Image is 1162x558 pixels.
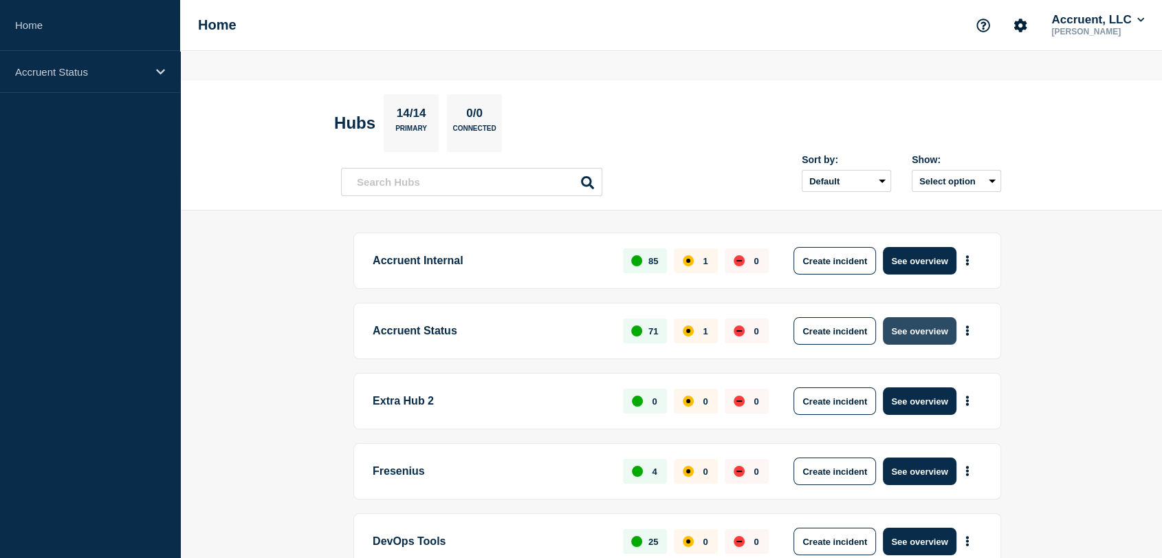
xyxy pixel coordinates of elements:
[341,168,602,196] input: Search Hubs
[883,317,956,345] button: See overview
[734,325,745,336] div: down
[1006,11,1035,40] button: Account settings
[734,466,745,477] div: down
[373,247,607,275] p: Accruent Internal
[461,107,488,125] p: 0/0
[391,107,431,125] p: 14/14
[958,248,976,274] button: More actions
[958,529,976,555] button: More actions
[793,387,876,415] button: Create incident
[793,528,876,555] button: Create incident
[793,317,876,345] button: Create incident
[958,459,976,484] button: More actions
[883,387,956,415] button: See overview
[754,396,758,407] p: 0
[373,317,607,345] p: Accruent Status
[15,66,147,78] p: Accruent Status
[652,396,657,407] p: 0
[912,154,1001,165] div: Show:
[883,247,956,275] button: See overview
[703,466,708,477] p: 0
[958,319,976,344] button: More actions
[703,396,708,407] p: 0
[912,170,1001,192] button: Select option
[648,537,658,547] p: 25
[703,256,708,266] p: 1
[648,326,658,336] p: 71
[793,247,876,275] button: Create incident
[683,325,694,336] div: affected
[793,458,876,485] button: Create incident
[631,536,642,547] div: up
[652,466,657,477] p: 4
[683,536,694,547] div: affected
[883,528,956,555] button: See overview
[703,326,708,336] p: 1
[754,326,758,336] p: 0
[958,389,976,414] button: More actions
[754,466,758,477] p: 0
[683,396,694,407] div: affected
[802,154,891,165] div: Sort by:
[683,255,694,266] div: affected
[395,125,427,139] p: Primary
[1049,13,1147,27] button: Accruent, LLC
[632,466,643,477] div: up
[734,396,745,407] div: down
[754,256,758,266] p: 0
[373,387,607,415] p: Extra Hub 2
[703,537,708,547] p: 0
[373,458,607,485] p: Fresenius
[802,170,891,192] select: Sort by
[631,255,642,266] div: up
[198,17,237,33] h1: Home
[648,256,658,266] p: 85
[631,325,642,336] div: up
[883,458,956,485] button: See overview
[632,396,643,407] div: up
[754,537,758,547] p: 0
[734,255,745,266] div: down
[452,125,496,139] p: Connected
[1049,27,1147,36] p: [PERSON_NAME]
[734,536,745,547] div: down
[373,528,607,555] p: DevOps Tools
[683,466,694,477] div: affected
[969,11,998,40] button: Support
[334,114,375,133] h2: Hubs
